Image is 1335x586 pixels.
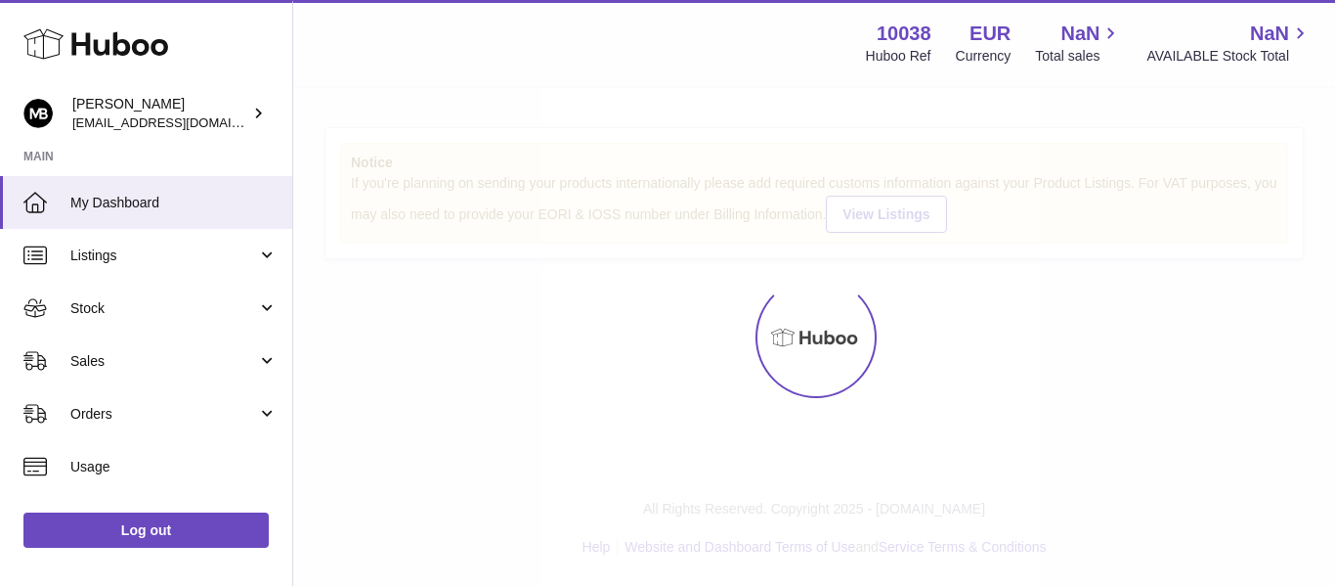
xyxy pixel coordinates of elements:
[70,247,257,265] span: Listings
[23,99,53,128] img: hi@margotbardot.com
[877,21,931,47] strong: 10038
[70,352,257,371] span: Sales
[866,47,931,66] div: Huboo Ref
[1060,21,1099,47] span: NaN
[70,299,257,318] span: Stock
[70,458,278,476] span: Usage
[72,95,248,132] div: [PERSON_NAME]
[23,513,269,548] a: Log out
[70,194,278,212] span: My Dashboard
[1250,21,1289,47] span: NaN
[70,405,257,424] span: Orders
[1146,47,1312,66] span: AVAILABLE Stock Total
[1035,21,1122,66] a: NaN Total sales
[969,21,1011,47] strong: EUR
[1035,47,1122,66] span: Total sales
[1146,21,1312,66] a: NaN AVAILABLE Stock Total
[72,114,287,130] span: [EMAIL_ADDRESS][DOMAIN_NAME]
[956,47,1012,66] div: Currency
